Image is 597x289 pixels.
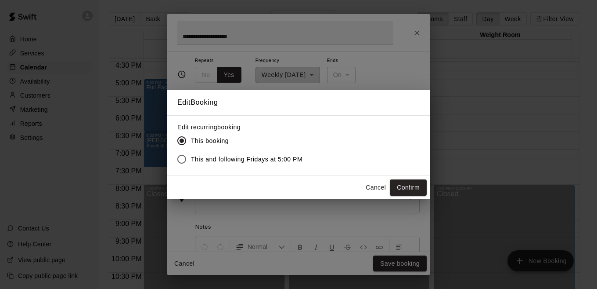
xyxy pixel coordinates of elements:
[191,155,302,164] span: This and following Fridays at 5:00 PM
[390,179,427,196] button: Confirm
[177,123,309,132] label: Edit recurring booking
[167,90,430,115] h2: Edit Booking
[191,136,229,146] span: This booking
[362,179,390,196] button: Cancel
